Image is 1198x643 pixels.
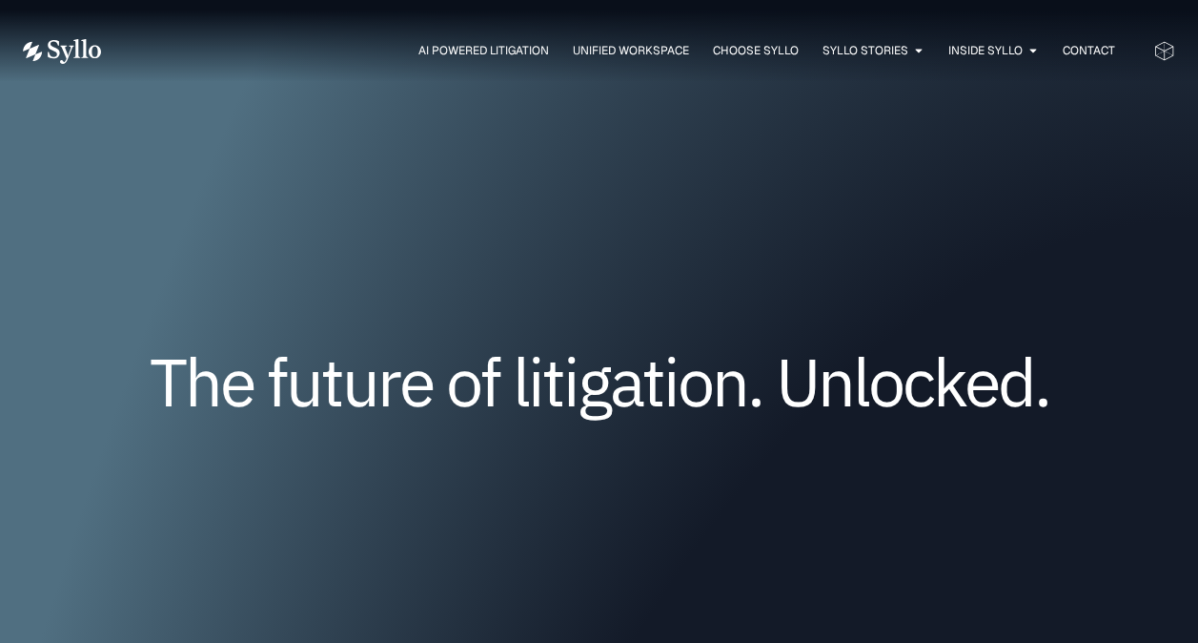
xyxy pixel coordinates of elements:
[139,42,1115,60] nav: Menu
[23,39,101,64] img: Vector
[573,42,689,59] a: Unified Workspace
[139,42,1115,60] div: Menu Toggle
[713,42,799,59] a: Choose Syllo
[418,42,549,59] a: AI Powered Litigation
[137,350,1061,413] h1: The future of litigation. Unlocked.
[1063,42,1115,59] a: Contact
[822,42,908,59] a: Syllo Stories
[948,42,1023,59] a: Inside Syllo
